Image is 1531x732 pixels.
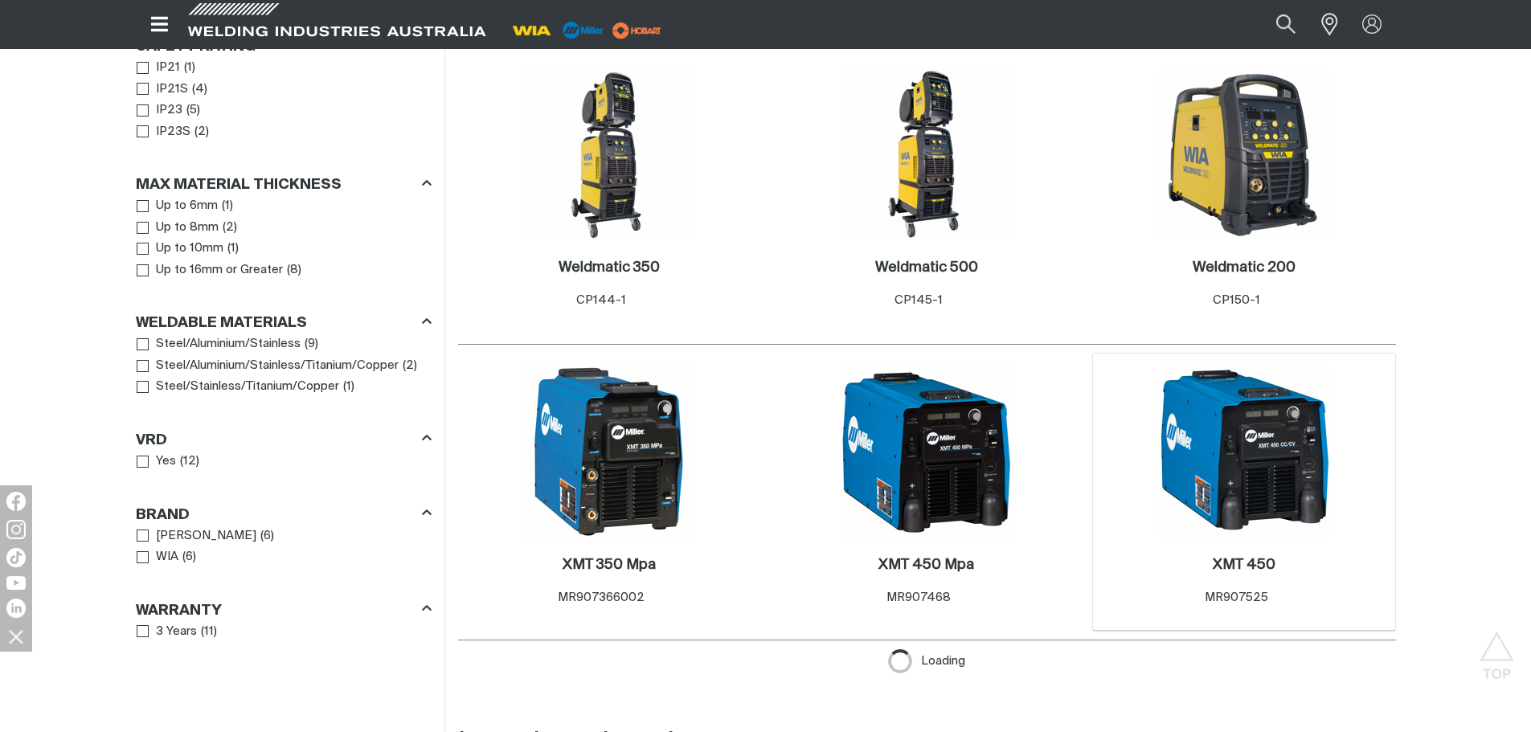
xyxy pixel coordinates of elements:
[222,197,233,215] span: ( 1 )
[137,451,177,472] a: Yes
[6,548,26,567] img: TikTok
[1213,294,1260,306] span: CP150-1
[1213,556,1275,575] a: XMT 450
[136,428,432,450] div: VRD
[137,121,191,143] a: IP23S
[156,80,188,99] span: IP21S
[136,599,432,620] div: Warranty
[886,591,951,603] span: MR907468
[403,357,417,375] span: ( 2 )
[136,431,167,450] h3: VRD
[137,100,183,121] a: IP23
[563,558,656,572] h2: XMT 350 Mpa
[223,219,237,237] span: ( 2 )
[186,101,200,120] span: ( 5 )
[194,123,209,141] span: ( 2 )
[156,101,182,120] span: IP23
[841,68,1013,240] img: Weldmatic 500
[137,451,431,472] ul: VRD
[156,59,180,77] span: IP21
[260,527,274,546] span: ( 6 )
[201,623,217,641] span: ( 11 )
[137,79,189,100] a: IP21S
[137,260,284,281] a: Up to 16mm or Greater
[137,195,431,280] ul: Max Material Thickness
[137,217,219,239] a: Up to 8mm
[137,333,431,398] ul: Weldable Materials
[523,68,695,240] img: Weldmatic 350
[156,123,190,141] span: IP23S
[137,57,181,79] a: IP21
[184,59,195,77] span: ( 1 )
[1193,260,1296,275] h2: Weldmatic 200
[136,506,190,525] h3: Brand
[878,558,974,572] h2: XMT 450 Mpa
[608,24,666,36] a: miller
[6,576,26,590] img: YouTube
[136,176,342,194] h3: Max Material Thickness
[137,525,257,547] a: [PERSON_NAME]
[137,238,224,260] a: Up to 10mm
[1158,68,1330,240] img: Weldmatic 200
[156,623,197,641] span: 3 Years
[227,239,239,258] span: ( 1 )
[563,556,656,575] a: XMT 350 Mpa
[180,452,199,471] span: ( 12 )
[136,312,432,333] div: Weldable Materials
[921,649,965,673] span: Loading
[156,219,219,237] span: Up to 8mm
[156,378,339,396] span: Steel/Stainless/Titanium/Copper
[137,355,399,377] a: Steel/Aluminium/Stainless/Titanium/Copper
[1479,632,1515,668] button: Scroll to top
[305,335,318,354] span: ( 9 )
[608,18,666,43] img: miller
[559,260,660,275] h2: Weldmatic 350
[287,261,301,280] span: ( 8 )
[137,57,431,142] ul: Safety Rating
[137,525,431,568] ul: Brand
[6,492,26,511] img: Facebook
[156,357,399,375] span: Steel/Aluminium/Stainless/Titanium/Copper
[559,259,660,277] a: Weldmatic 350
[137,376,340,398] a: Steel/Stainless/Titanium/Copper
[1238,6,1312,43] input: Product name or item number...
[136,503,432,525] div: Brand
[1213,558,1275,572] h2: XMT 450
[1205,591,1268,603] span: MR907525
[1259,6,1313,43] button: Search products
[894,294,943,306] span: CP145-1
[878,556,974,575] a: XMT 450 Mpa
[841,366,1013,538] img: XMT 450 Mpa
[137,195,219,217] a: Up to 6mm
[156,197,218,215] span: Up to 6mm
[156,452,176,471] span: Yes
[875,260,978,275] h2: Weldmatic 500
[156,261,283,280] span: Up to 16mm or Greater
[576,294,626,306] span: CP144-1
[156,239,223,258] span: Up to 10mm
[192,80,207,99] span: ( 4 )
[137,333,301,355] a: Steel/Aluminium/Stainless
[1193,259,1296,277] a: Weldmatic 200
[136,174,432,195] div: Max Material Thickness
[6,520,26,539] img: Instagram
[182,548,196,566] span: ( 6 )
[6,599,26,618] img: LinkedIn
[137,621,198,643] a: 3 Years
[137,546,179,568] a: WIA
[136,314,307,333] h3: Weldable Materials
[156,548,178,566] span: WIA
[558,591,645,603] span: MR907366002
[2,623,30,650] img: hide socials
[137,621,431,643] ul: Warranty
[136,602,222,620] h3: Warranty
[1158,366,1330,538] img: XMT 450
[343,378,354,396] span: ( 1 )
[156,335,301,354] span: Steel/Aluminium/Stainless
[875,259,978,277] a: Weldmatic 500
[523,366,695,538] img: XMT 350 Mpa
[156,527,256,546] span: [PERSON_NAME]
